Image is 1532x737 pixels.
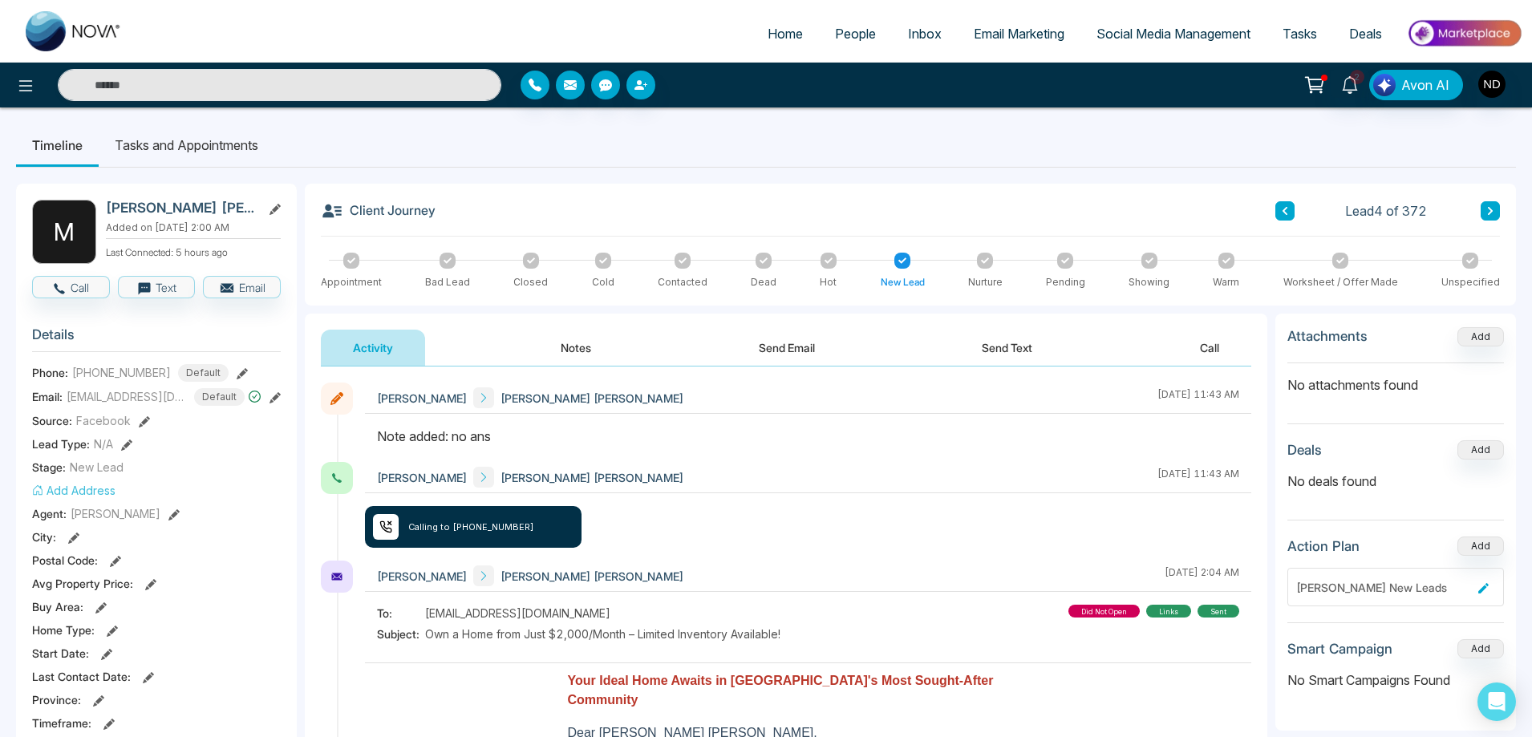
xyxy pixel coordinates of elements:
span: Province : [32,691,81,708]
button: Add [1457,639,1504,658]
button: Add [1457,537,1504,556]
span: Deals [1349,26,1382,42]
span: Home Type : [32,622,95,638]
div: links [1146,605,1191,618]
button: Notes [529,330,623,366]
h3: Deals [1287,442,1322,458]
span: People [835,26,876,42]
span: [PERSON_NAME] [PERSON_NAME] [501,390,683,407]
h3: Client Journey [321,200,436,222]
div: Contacted [658,275,707,290]
a: People [819,18,892,49]
div: Pending [1046,275,1085,290]
button: Text [118,276,196,298]
div: [DATE] 11:43 AM [1157,387,1239,408]
span: Default [178,364,229,382]
span: Default [194,388,245,406]
a: Tasks [1267,18,1333,49]
span: Facebook [76,412,131,429]
button: Call [1168,330,1251,366]
p: Added on [DATE] 2:00 AM [106,221,281,235]
p: Last Connected: 5 hours ago [106,242,281,260]
a: Email Marketing [958,18,1080,49]
span: [EMAIL_ADDRESS][DOMAIN_NAME] [67,388,187,405]
a: Deals [1333,18,1398,49]
p: No deals found [1287,472,1504,491]
span: New Lead [70,459,124,476]
span: Start Date : [32,645,89,662]
span: Timeframe : [32,715,91,731]
span: Email Marketing [974,26,1064,42]
span: [PERSON_NAME] [377,390,467,407]
span: [EMAIL_ADDRESS][DOMAIN_NAME] [425,605,610,622]
span: [PERSON_NAME] [377,568,467,585]
span: Stage: [32,459,66,476]
div: [PERSON_NAME] New Leads [1296,579,1472,596]
div: Cold [592,275,614,290]
span: [PERSON_NAME] [PERSON_NAME] [501,469,683,486]
div: Closed [513,275,548,290]
div: Appointment [321,275,382,290]
span: [PERSON_NAME] [377,469,467,486]
button: Send Text [950,330,1064,366]
button: Activity [321,330,425,366]
div: Showing [1129,275,1169,290]
button: Send Email [727,330,847,366]
li: Timeline [16,124,99,167]
button: Add Address [32,482,116,499]
span: 2 [1350,70,1364,84]
h3: Action Plan [1287,538,1360,554]
span: Lead 4 of 372 [1345,201,1427,221]
span: Last Contact Date : [32,668,131,685]
span: [PHONE_NUMBER] [72,364,171,381]
h2: [PERSON_NAME] [PERSON_NAME] [106,200,255,216]
h3: Attachments [1287,328,1368,344]
div: Nurture [968,275,1003,290]
span: Avon AI [1401,75,1449,95]
div: Open Intercom Messenger [1477,682,1516,721]
span: Lead Type: [32,435,90,452]
div: [DATE] 11:43 AM [1157,467,1239,488]
span: [PERSON_NAME] [PERSON_NAME] [501,568,683,585]
button: Avon AI [1369,70,1463,100]
div: Bad Lead [425,275,470,290]
div: Worksheet / Offer Made [1283,275,1398,290]
a: Home [752,18,819,49]
div: Dead [751,275,776,290]
p: No Smart Campaigns Found [1287,670,1504,690]
span: Agent: [32,505,67,522]
span: Tasks [1283,26,1317,42]
span: Add [1457,329,1504,342]
a: 2 [1331,70,1369,98]
img: Nova CRM Logo [26,11,122,51]
button: Add [1457,327,1504,346]
div: Unspecified [1441,275,1500,290]
div: Warm [1213,275,1239,290]
img: Lead Flow [1373,74,1396,96]
button: Email [203,276,281,298]
span: Phone: [32,364,68,381]
li: Tasks and Appointments [99,124,274,167]
img: User Avatar [1478,71,1506,98]
h3: Details [32,326,281,351]
span: Social Media Management [1096,26,1250,42]
span: City : [32,528,56,545]
div: [DATE] 2:04 AM [1165,565,1239,586]
a: Social Media Management [1080,18,1267,49]
div: sent [1198,605,1239,618]
span: Email: [32,388,63,405]
div: Hot [820,275,837,290]
span: To: [377,605,425,622]
span: Postal Code : [32,552,98,569]
span: [PERSON_NAME] [71,505,160,522]
span: Own a Home from Just $2,000/Month – Limited Inventory Available! [425,626,780,642]
div: did not open [1068,605,1140,618]
span: N/A [94,435,113,452]
span: Avg Property Price : [32,575,133,592]
a: Inbox [892,18,958,49]
button: Call [32,276,110,298]
h3: Smart Campaign [1287,641,1392,657]
span: Subject: [377,626,425,642]
button: Add [1457,440,1504,460]
span: Inbox [908,26,942,42]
